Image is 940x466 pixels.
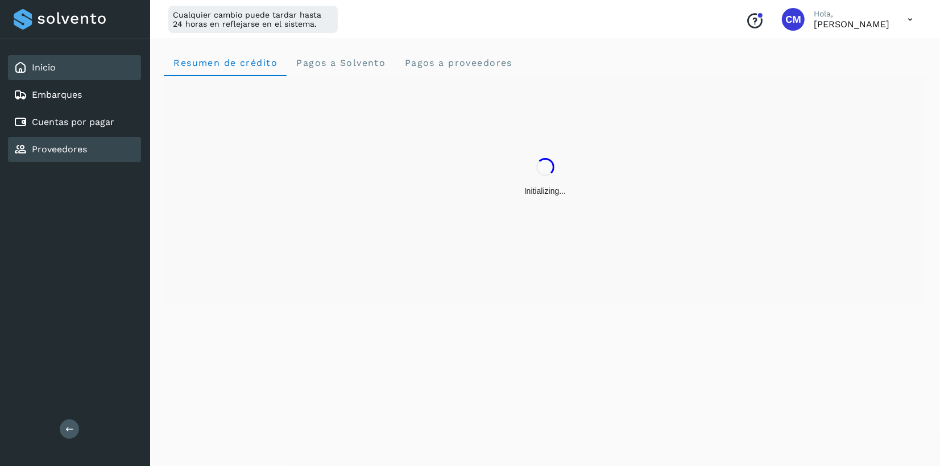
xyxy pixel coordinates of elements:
div: Embarques [8,82,141,107]
a: Proveedores [32,144,87,155]
span: Resumen de crédito [173,57,278,68]
a: Embarques [32,89,82,100]
a: Inicio [32,62,56,73]
div: Inicio [8,55,141,80]
div: Proveedores [8,137,141,162]
div: Cuentas por pagar [8,110,141,135]
p: Hola, [814,9,889,19]
span: Pagos a proveedores [404,57,512,68]
a: Cuentas por pagar [32,116,114,127]
span: Pagos a Solvento [296,57,386,68]
p: Cynthia Mendoza [814,19,889,30]
div: Cualquier cambio puede tardar hasta 24 horas en reflejarse en el sistema. [168,6,338,33]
